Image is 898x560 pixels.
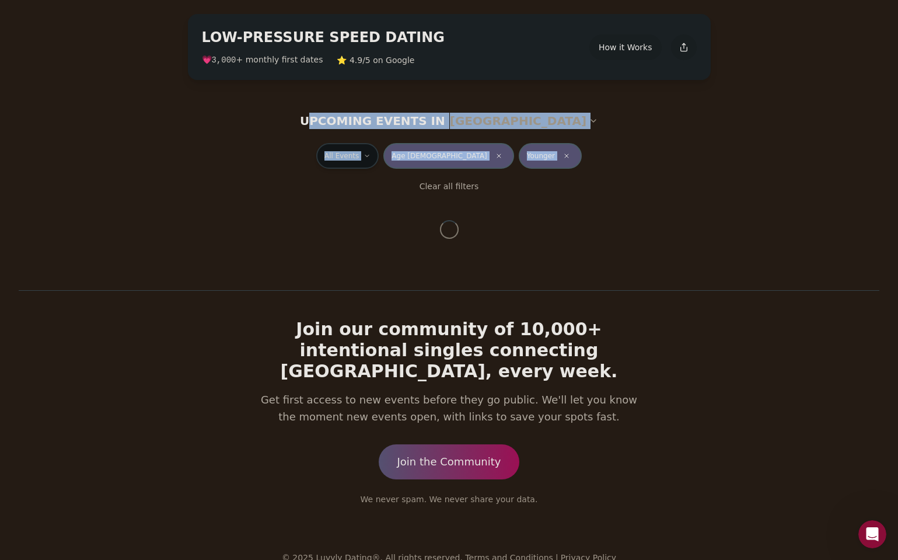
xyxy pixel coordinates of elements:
[492,149,506,163] span: Clear age
[379,444,520,479] a: Join the Community
[202,28,589,47] h2: LOW-PRESSURE SPEED DATING
[392,151,487,161] span: Age [DEMOGRAPHIC_DATA]
[413,173,486,199] button: Clear all filters
[589,34,662,60] button: How it Works
[450,108,598,134] button: [GEOGRAPHIC_DATA]
[858,520,886,548] iframe: Intercom live chat
[560,149,574,163] span: Clear preference
[212,55,236,65] span: 3,000
[527,151,555,161] span: Younger
[324,151,359,161] span: All Events
[519,143,582,169] button: YoungerClear preference
[202,54,323,66] span: 💗 + monthly first dates
[244,319,655,382] h2: Join our community of 10,000+ intentional singles connecting [GEOGRAPHIC_DATA], every week.
[337,54,414,66] span: ⭐ 4.9/5 on Google
[316,143,379,169] button: All Events
[253,391,645,426] p: Get first access to new events before they go public. We'll let you know the moment new events op...
[244,493,655,505] p: We never spam. We never share your data.
[383,143,513,169] button: Age [DEMOGRAPHIC_DATA]Clear age
[300,113,445,129] span: UPCOMING EVENTS IN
